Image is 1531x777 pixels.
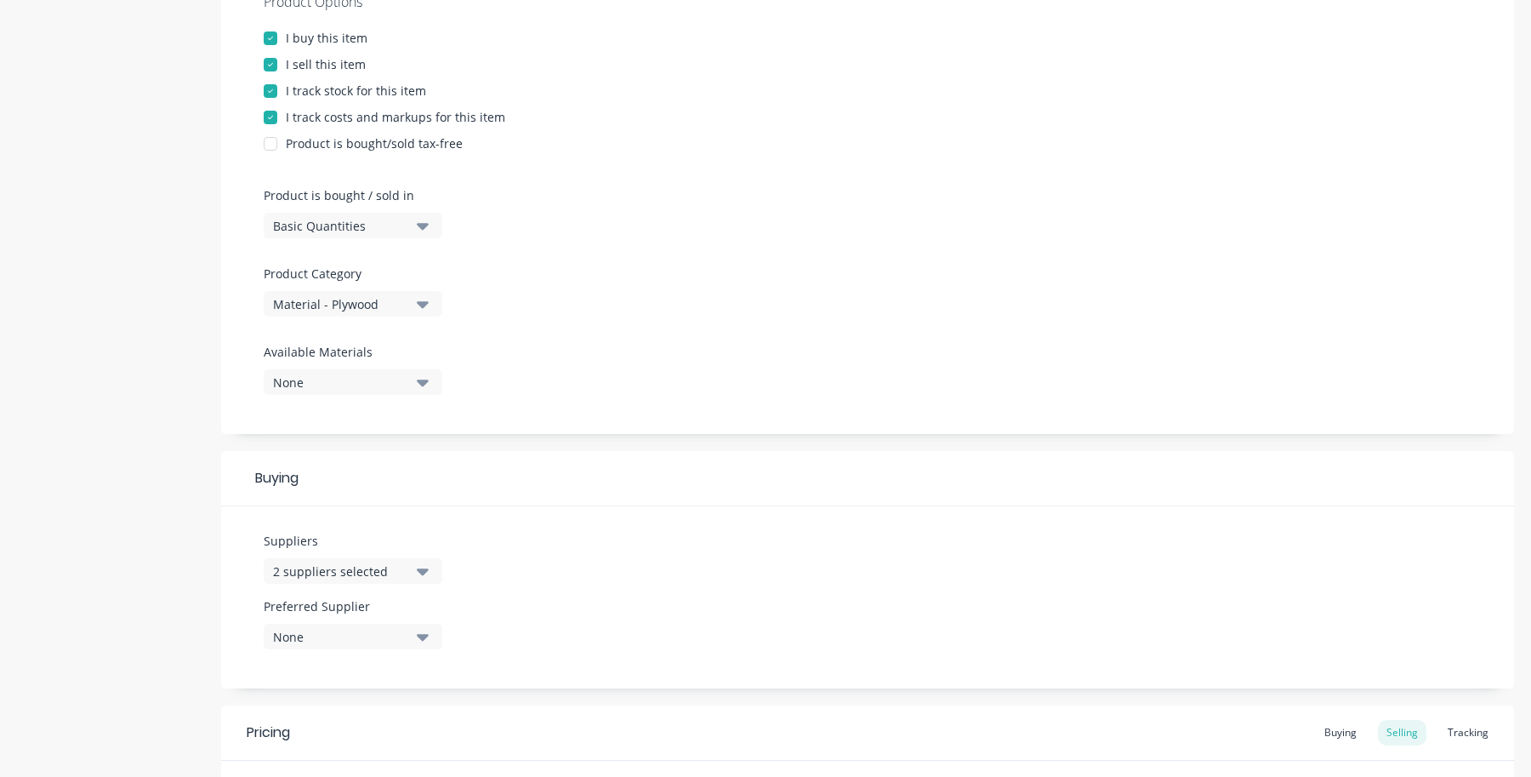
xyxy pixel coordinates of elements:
label: Suppliers [264,532,442,550]
label: Available Materials [264,343,442,361]
div: I track costs and markups for this item [286,108,505,126]
div: I track stock for this item [286,82,426,100]
div: Selling [1378,720,1426,746]
div: None [273,628,409,646]
div: Buying [221,451,1514,506]
button: None [264,624,442,649]
div: Pricing [247,723,290,743]
div: I buy this item [286,29,367,47]
button: Basic Quantities [264,213,442,238]
div: Product is bought/sold tax-free [286,134,463,152]
div: Material - Plywood [273,295,409,313]
div: Buying [1316,720,1365,746]
button: 2 suppliers selected [264,558,442,584]
label: Product is bought / sold in [264,186,434,204]
button: Material - Plywood [264,291,442,317]
div: Basic Quantities [273,217,409,235]
div: Tracking [1439,720,1497,746]
label: Product Category [264,265,434,283]
div: 2 suppliers selected [273,563,409,580]
button: None [264,369,442,395]
div: I sell this item [286,55,366,73]
label: Preferred Supplier [264,597,442,615]
div: None [273,374,409,391]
